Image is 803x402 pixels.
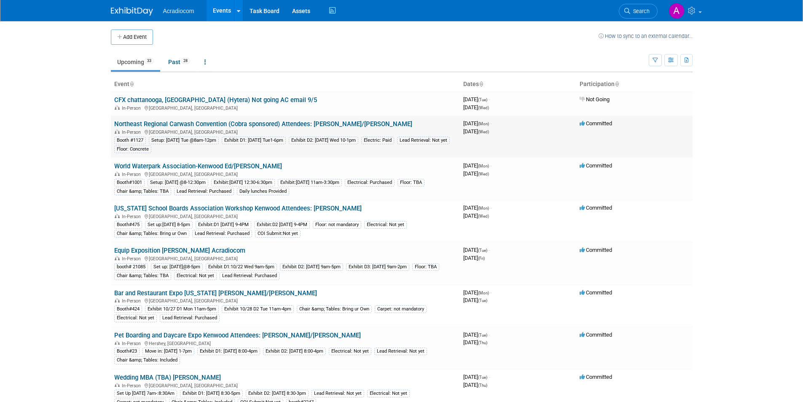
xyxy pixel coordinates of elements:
a: Pet Boarding and Daycare Expo Kenwood Attendees: [PERSON_NAME]/[PERSON_NAME] [114,332,361,339]
a: Equip Exposition [PERSON_NAME] Acradiocom [114,247,245,254]
span: [DATE] [463,382,487,388]
a: Wedding MBA (TBA) [PERSON_NAME] [114,374,221,381]
div: Chair &amp; Tables: TBA [114,272,171,280]
span: Committed [580,289,612,296]
div: Electrical: Not yet [329,348,371,355]
div: Exhibit D1: [DATE] Tue1-6pm [222,137,286,144]
div: Floor: not mandatory [313,221,361,229]
span: In-Person [122,341,143,346]
div: Daily lunches Provided [237,188,289,195]
div: Exhibit D1: [DATE] 8:00-4pm [197,348,260,355]
div: [GEOGRAPHIC_DATA], [GEOGRAPHIC_DATA] [114,382,457,389]
div: Exhibit 10/28 D2 Tue 11am-4pm [222,305,294,313]
span: (Mon) [478,206,489,210]
div: COI Submit:Not yet [255,230,301,237]
th: Participation [576,77,693,92]
span: [DATE] [463,96,490,103]
a: Bar and Restaurant Expo [US_STATE] [PERSON_NAME]/[PERSON_NAME] [114,289,317,297]
div: Exhibit D2: [DATE] 8:30-3pm [246,390,309,397]
th: Event [111,77,460,92]
span: - [490,120,491,127]
span: [DATE] [463,332,490,338]
div: Exhibit D1:10/22 Wed 9am-5pm [206,263,277,271]
span: (Thu) [478,340,487,345]
img: Amanda Nazarko [669,3,685,19]
a: World Waterpark Association-Kenwood Ed/[PERSON_NAME] [114,162,282,170]
span: Committed [580,205,612,211]
span: [DATE] [463,170,489,177]
div: Floor: TBA [397,179,424,186]
span: [DATE] [463,339,487,345]
div: Exhibit:D2 [DATE] 9-4PM [254,221,310,229]
div: Lead Retrieval: Purchased [220,272,279,280]
span: Committed [580,120,612,127]
span: (Thu) [478,383,487,388]
span: (Tue) [478,375,487,380]
div: Exhibit:D1 [DATE] 9-4PM [196,221,251,229]
span: Search [630,8,650,14]
span: [DATE] [463,128,489,135]
img: In-Person Event [115,105,120,110]
div: Carpet: not mandatory [375,305,427,313]
div: Chair &amp; Tables: Included [114,356,180,364]
div: Chair &amp; Tables: Bring ur Own [114,230,189,237]
span: (Wed) [478,105,489,110]
a: [US_STATE] School Boards Association Workshop Kenwood Attendees: [PERSON_NAME] [114,205,362,212]
div: Exhibit D3: [DATE] 9am-2pm [346,263,409,271]
div: Electrical: Purchased [345,179,395,186]
span: [DATE] [463,289,491,296]
div: [GEOGRAPHIC_DATA], [GEOGRAPHIC_DATA] [114,255,457,262]
div: Chair &amp; Tables: TBA [114,188,171,195]
span: (Mon) [478,291,489,295]
span: In-Person [122,298,143,304]
span: Committed [580,374,612,380]
div: Booth #1127 [114,137,146,144]
div: Exhibit D2: [DATE] Wed 10-1pm [289,137,358,144]
div: Exhibit D1: [DATE] 8:30-5pm [180,390,243,397]
span: (Wed) [478,214,489,219]
div: Lead Retrieval: Purchased [192,230,252,237]
div: [GEOGRAPHIC_DATA], [GEOGRAPHIC_DATA] [114,170,457,177]
span: - [489,332,490,338]
span: In-Person [122,256,143,262]
span: - [489,247,490,253]
div: Lead Retrieval: Purchased [174,188,234,195]
a: Search [619,4,658,19]
span: In-Person [122,130,143,135]
a: Upcoming33 [111,54,160,70]
img: In-Person Event [115,172,120,176]
div: Move in: [DATE] 1-7pm [142,348,194,355]
span: (Mon) [478,164,489,168]
span: [DATE] [463,255,485,261]
div: Exhibit:[DATE] 12:30-6:30pm [211,179,275,186]
span: - [489,374,490,380]
span: (Wed) [478,172,489,176]
div: Electrical: Not yet [114,314,157,322]
div: Floor: TBA [412,263,439,271]
div: [GEOGRAPHIC_DATA], [GEOGRAPHIC_DATA] [114,213,457,219]
div: Exhibit D2: [DATE] 9am-5pm [280,263,343,271]
span: [DATE] [463,104,489,111]
div: Electrical: Not yet [174,272,217,280]
span: Committed [580,162,612,169]
a: CFX chattanooga, [GEOGRAPHIC_DATA] (Hytera) Not going AC email 9/5 [114,96,317,104]
span: (Tue) [478,97,487,102]
div: Hershey, [GEOGRAPHIC_DATA] [114,340,457,346]
div: Electrical: Not yet [364,221,407,229]
div: Booth#23 [114,348,140,355]
div: booth# 21085 [114,263,148,271]
span: [DATE] [463,162,491,169]
div: Setup: [DATE] @8-12:30pm [148,179,208,186]
span: - [490,289,491,296]
span: [DATE] [463,205,491,211]
div: Set Up [DATE] 7am-:8:30Am [114,390,177,397]
div: Lead Retrieval: Not yet [397,137,450,144]
span: [DATE] [463,120,491,127]
div: Floor: Concrete [114,146,151,153]
div: Setup: [DATE] Tue @8am-12pm [149,137,219,144]
span: (Tue) [478,298,487,303]
div: Set up: [DATE]@8-5pm [151,263,203,271]
span: [DATE] [463,247,490,253]
div: Exhibit D2: [DATE] 8:00-4pm [263,348,326,355]
a: Past28 [162,54,196,70]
